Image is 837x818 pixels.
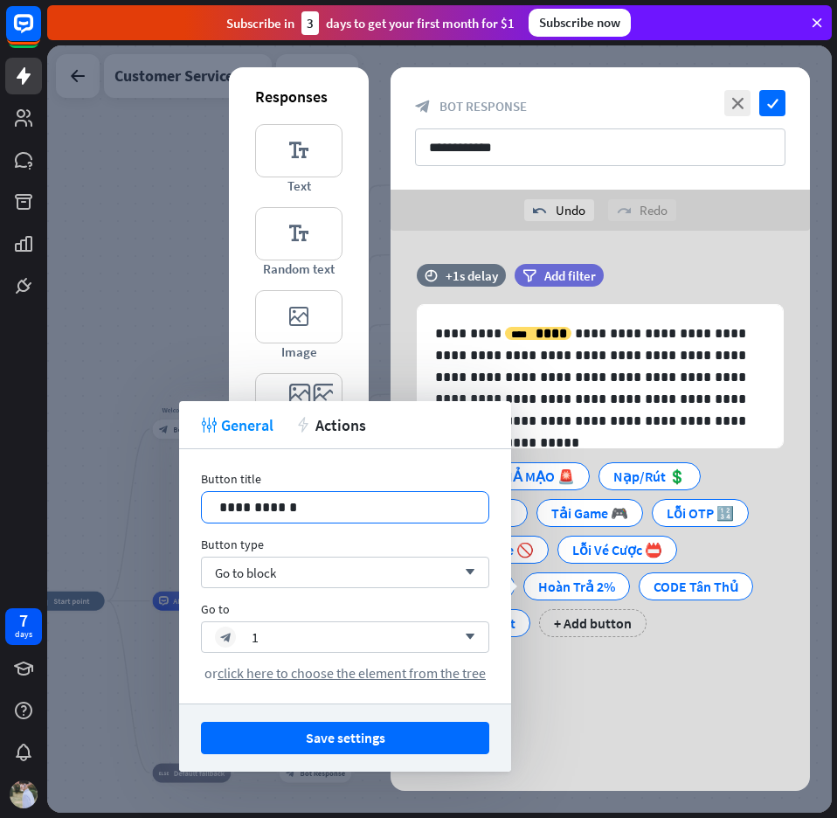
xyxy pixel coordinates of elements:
[19,613,28,628] div: 7
[446,267,498,284] div: +1s delay
[425,269,438,281] i: time
[15,628,32,641] div: days
[218,664,486,682] span: click here to choose the element from the tree
[759,90,785,116] i: check
[226,11,515,35] div: Subscribe in days to get your first month for $1
[524,199,594,221] div: Undo
[529,9,631,37] div: Subscribe now
[572,537,662,563] div: Lỗi Vé Cược 📛
[533,204,547,218] i: undo
[522,269,536,282] i: filter
[215,565,276,581] span: Go to block
[201,471,489,487] div: Button title
[201,664,489,682] div: or
[201,417,217,433] i: tweak
[5,608,42,645] a: 7 days
[724,90,751,116] i: close
[456,632,475,642] i: arrow_down
[201,601,489,617] div: Go to
[221,415,273,435] span: General
[539,609,647,637] div: + Add button
[301,11,319,35] div: 3
[415,99,431,114] i: block_bot_response
[544,267,596,284] span: Add filter
[295,417,311,433] i: action
[608,199,676,221] div: Redo
[613,463,686,489] div: Nạp/Rút 💲
[667,500,734,526] div: Lỗi OTP 🔢
[252,628,259,646] div: 1
[201,537,489,552] div: Button type
[551,500,628,526] div: Tải Game 🎮
[220,632,232,643] i: block_bot_response
[654,573,738,600] div: CODE Tân Thủ
[617,204,631,218] i: redo
[538,573,615,600] div: Hoàn Trả 2%
[14,7,66,59] button: Open LiveChat chat widget
[315,415,366,435] span: Actions
[201,722,489,754] button: Save settings
[439,98,527,114] span: Bot Response
[456,567,475,578] i: arrow_down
